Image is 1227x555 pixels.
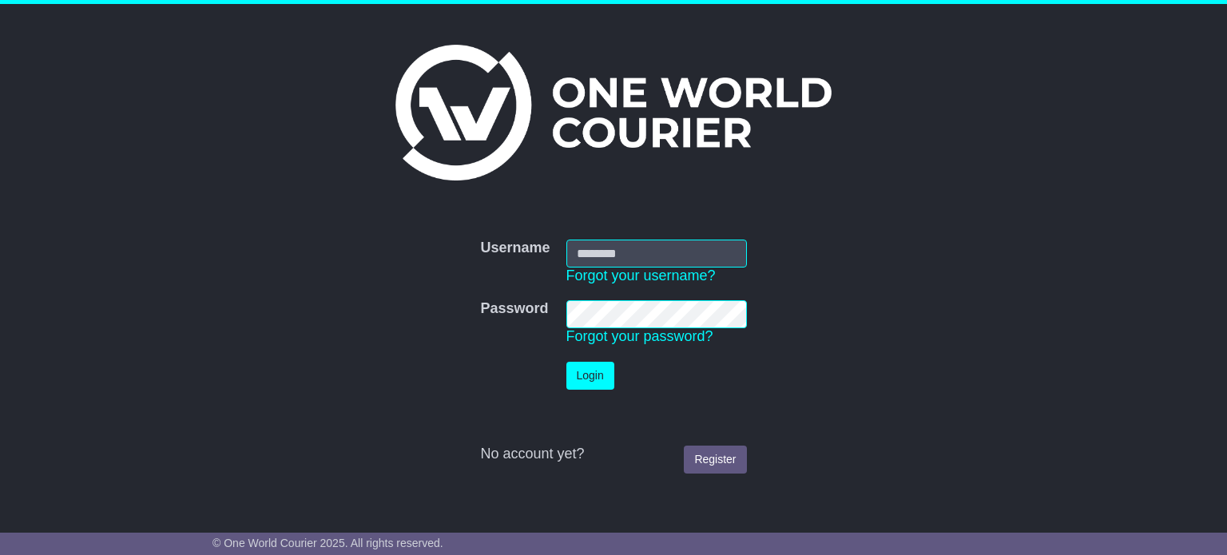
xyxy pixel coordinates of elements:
[395,45,832,180] img: One World
[566,268,716,283] a: Forgot your username?
[566,328,713,344] a: Forgot your password?
[480,300,548,318] label: Password
[684,446,746,474] a: Register
[212,537,443,549] span: © One World Courier 2025. All rights reserved.
[566,362,614,390] button: Login
[480,240,550,257] label: Username
[480,446,746,463] div: No account yet?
